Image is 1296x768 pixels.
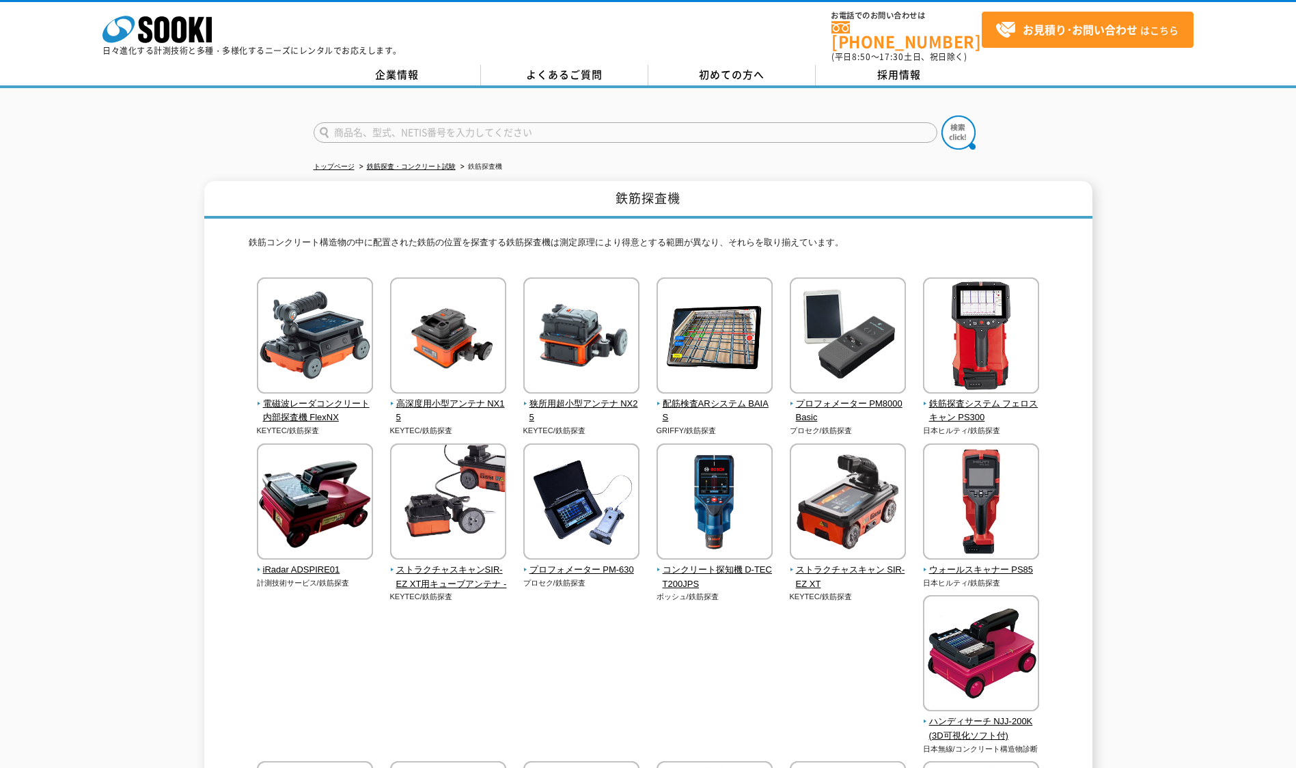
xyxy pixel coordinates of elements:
a: プロフォメーター PM8000Basic [790,384,907,425]
img: iRadar ADSPIRE01 [257,443,373,563]
p: 計測技術サービス/鉄筋探査 [257,577,374,589]
p: KEYTEC/鉄筋探査 [390,425,507,437]
span: プロフォメーター PM8000Basic [790,397,907,426]
p: 日本無線/コンクリート構造物診断 [923,743,1040,755]
img: 電磁波レーダコンクリート内部探査機 FlexNX [257,277,373,397]
img: プロフォメーター PM8000Basic [790,277,906,397]
span: iRadar ADSPIRE01 [257,563,374,577]
img: 狭所用超小型アンテナ NX25 [523,277,639,397]
p: KEYTEC/鉄筋探査 [390,591,507,603]
img: 高深度用小型アンテナ NX15 [390,277,506,397]
span: (平日 ～ 土日、祝日除く) [831,51,967,63]
a: iRadar ADSPIRE01 [257,550,374,577]
span: プロフォメーター PM-630 [523,563,640,577]
p: GRIFFY/鉄筋探査 [657,425,773,437]
a: 配筋検査ARシステム BAIAS [657,384,773,425]
p: プロセク/鉄筋探査 [790,425,907,437]
p: 日本ヒルティ/鉄筋探査 [923,577,1040,589]
a: 企業情報 [314,65,481,85]
img: btn_search.png [941,115,976,150]
a: ハンディサーチ NJJ-200K(3D可視化ソフト付) [923,702,1040,743]
span: ストラクチャスキャンSIR-EZ XT用キューブアンテナ - [390,563,507,592]
span: コンクリート探知機 D-TECT200JPS [657,563,773,592]
a: 狭所用超小型アンテナ NX25 [523,384,640,425]
strong: お見積り･お問い合わせ [1023,21,1138,38]
img: プロフォメーター PM-630 [523,443,639,563]
a: 電磁波レーダコンクリート内部探査機 FlexNX [257,384,374,425]
li: 鉄筋探査機 [458,160,502,174]
span: 高深度用小型アンテナ NX15 [390,397,507,426]
h1: 鉄筋探査機 [204,181,1092,219]
span: 電磁波レーダコンクリート内部探査機 FlexNX [257,397,374,426]
span: はこちら [995,20,1178,40]
a: 採用情報 [816,65,983,85]
span: 8:50 [852,51,871,63]
span: お電話でのお問い合わせは [831,12,982,20]
a: プロフォメーター PM-630 [523,550,640,577]
a: 鉄筋探査・コンクリート試験 [367,163,456,170]
p: ボッシュ/鉄筋探査 [657,591,773,603]
a: [PHONE_NUMBER] [831,21,982,49]
span: ハンディサーチ NJJ-200K(3D可視化ソフト付) [923,715,1040,743]
img: 鉄筋探査システム フェロスキャン PS300 [923,277,1039,397]
img: ウォールスキャナー PS85 [923,443,1039,563]
a: ストラクチャスキャンSIR-EZ XT用キューブアンテナ - [390,550,507,591]
p: KEYTEC/鉄筋探査 [523,425,640,437]
img: ストラクチャスキャン SIR-EZ XT [790,443,906,563]
a: 高深度用小型アンテナ NX15 [390,384,507,425]
img: ハンディサーチ NJJ-200K(3D可視化ソフト付) [923,595,1039,715]
a: ストラクチャスキャン SIR-EZ XT [790,550,907,591]
p: 日々進化する計測技術と多種・多様化するニーズにレンタルでお応えします。 [102,46,402,55]
span: 17:30 [879,51,904,63]
img: 配筋検査ARシステム BAIAS [657,277,773,397]
p: KEYTEC/鉄筋探査 [257,425,374,437]
input: 商品名、型式、NETIS番号を入力してください [314,122,937,143]
span: 配筋検査ARシステム BAIAS [657,397,773,426]
p: 鉄筋コンクリート構造物の中に配置された鉄筋の位置を探査する鉄筋探査機は測定原理により得意とする範囲が異なり、それらを取り揃えています。 [249,236,1048,257]
a: ウォールスキャナー PS85 [923,550,1040,577]
a: よくあるご質問 [481,65,648,85]
a: コンクリート探知機 D-TECT200JPS [657,550,773,591]
a: お見積り･お問い合わせはこちら [982,12,1194,48]
a: トップページ [314,163,355,170]
span: 鉄筋探査システム フェロスキャン PS300 [923,397,1040,426]
span: 狭所用超小型アンテナ NX25 [523,397,640,426]
a: 鉄筋探査システム フェロスキャン PS300 [923,384,1040,425]
p: プロセク/鉄筋探査 [523,577,640,589]
span: 初めての方へ [699,67,764,82]
img: コンクリート探知機 D-TECT200JPS [657,443,773,563]
a: 初めての方へ [648,65,816,85]
img: ストラクチャスキャンSIR-EZ XT用キューブアンテナ - [390,443,506,563]
span: ウォールスキャナー PS85 [923,563,1040,577]
p: KEYTEC/鉄筋探査 [790,591,907,603]
p: 日本ヒルティ/鉄筋探査 [923,425,1040,437]
span: ストラクチャスキャン SIR-EZ XT [790,563,907,592]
